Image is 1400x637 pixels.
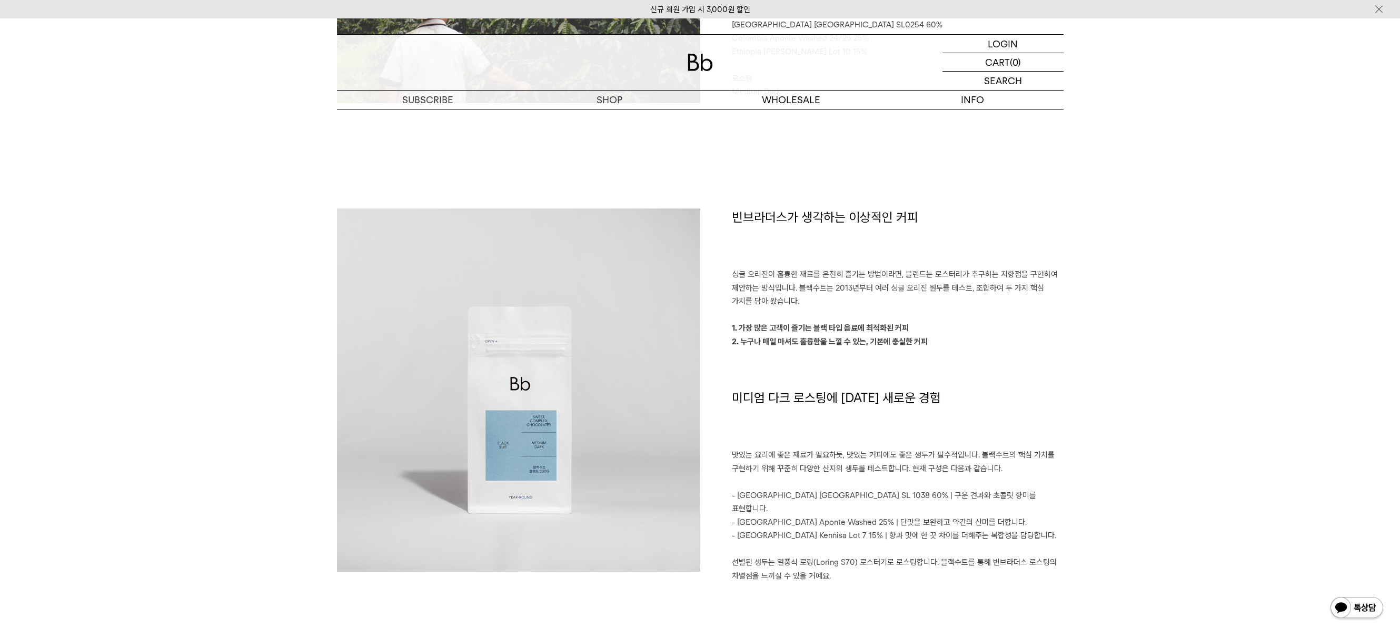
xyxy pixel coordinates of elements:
a: CART (0) [942,53,1064,72]
p: - [GEOGRAPHIC_DATA] [GEOGRAPHIC_DATA] SL 1038 60% | 구운 견과와 초콜릿 향미를 표현합니다. [732,489,1064,516]
img: 카카오톡 채널 1:1 채팅 버튼 [1329,596,1384,621]
h1: 빈브라더스가 생각하는 이상적인 커피 [732,208,1064,268]
p: - [GEOGRAPHIC_DATA] Aponte Washed 25% | 단맛을 보완하고 약간의 산미를 더합니다. [732,516,1064,530]
a: SHOP [519,91,700,109]
a: SUBSCRIBE [337,91,519,109]
h1: 미디엄 다크 로스팅에 [DATE] 새로운 경험 [732,389,1064,449]
p: 맛있는 요리에 좋은 재료가 필요하듯, 맛있는 커피에도 좋은 생두가 필수적입니다. 블랙수트의 핵심 가치를 구현하기 위해 꾸준히 다양한 산지의 생두를 테스트합니다. 현재 구성은 ... [732,449,1064,475]
a: LOGIN [942,35,1064,53]
p: SEARCH [984,72,1022,90]
strong: 2. 누구나 매일 마셔도 훌륭함을 느낄 수 있는, 기본에 충실한 커피 [732,337,928,346]
p: 싱글 오리진이 훌륭한 재료를 온전히 즐기는 방법이라면, 블렌드는 로스터리가 추구하는 지향점을 구현하여 제안하는 방식입니다. 블랙수트는 2013년부터 여러 싱글 오리진 원두를 ... [732,268,1064,308]
p: CART [985,53,1010,71]
p: 선별된 생두는 열풍식 로링(Loring S70) 로스터기로 로스팅합니다. 블랙수트를 통해 빈브라더스 로스팅의 차별점을 느끼실 수 있을 거예요. [732,556,1064,583]
img: a9f9f1e85bef84fedab3c14e3f6d1414_153302.jpg [337,208,700,572]
strong: 1. 가장 많은 고객이 즐기는 블랙 타입 음료에 최적화된 커피 [732,323,909,333]
a: 신규 회원 가입 시 3,000원 할인 [650,5,750,14]
img: 로고 [688,54,713,71]
p: - [GEOGRAPHIC_DATA] Kennisa Lot 7 15% | 향과 맛에 한 끗 차이를 더해주는 복합성을 담당합니다. [732,529,1064,543]
p: WHOLESALE [700,91,882,109]
p: INFO [882,91,1064,109]
p: LOGIN [988,35,1018,53]
p: (0) [1010,53,1021,71]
